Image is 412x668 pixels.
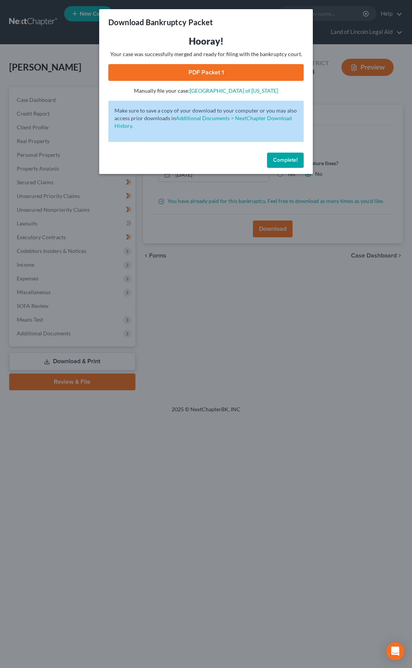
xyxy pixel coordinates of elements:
a: [GEOGRAPHIC_DATA] of [US_STATE] [190,87,278,94]
h3: Download Bankruptcy Packet [108,17,213,27]
a: Additional Documents > NextChapter Download History. [114,115,292,129]
span: Complete! [273,157,298,163]
a: PDF Packet 1 [108,64,304,81]
p: Manually file your case: [108,87,304,95]
div: Open Intercom Messenger [386,642,404,660]
button: Complete! [267,153,304,168]
p: Make sure to save a copy of your download to your computer or you may also access prior downloads in [114,107,298,130]
p: Your case was successfully merged and ready for filing with the bankruptcy court. [108,50,304,58]
h3: Hooray! [108,35,304,47]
